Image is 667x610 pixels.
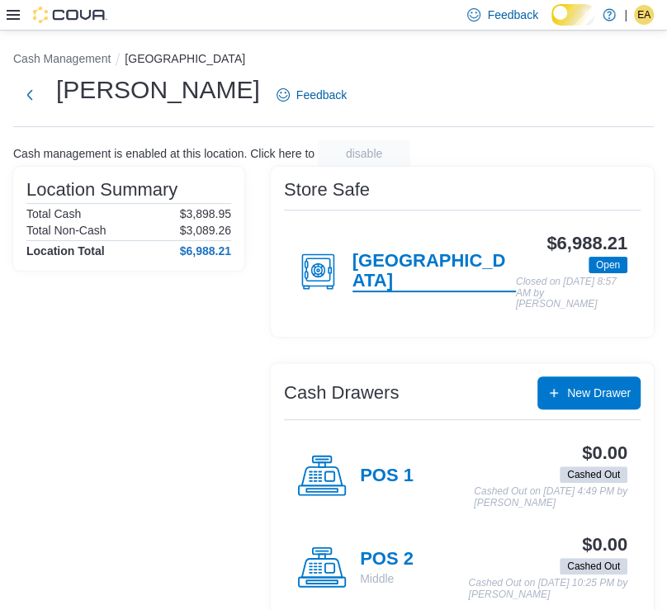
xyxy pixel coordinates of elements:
[596,258,620,272] span: Open
[180,244,231,258] h4: $6,988.21
[582,443,627,463] h3: $0.00
[26,244,105,258] h4: Location Total
[13,78,46,111] button: Next
[567,559,620,574] span: Cashed Out
[270,78,353,111] a: Feedback
[56,73,260,106] h1: [PERSON_NAME]
[346,145,382,162] span: disable
[487,7,537,23] span: Feedback
[13,147,315,160] p: Cash management is enabled at this location. Click here to
[26,224,106,237] h6: Total Non-Cash
[360,570,414,587] p: Middle
[637,5,650,25] span: EA
[284,383,399,403] h3: Cash Drawers
[284,180,370,200] h3: Store Safe
[582,535,627,555] h3: $0.00
[13,50,654,70] nav: An example of EuiBreadcrumbs
[318,140,410,167] button: disable
[474,486,627,508] p: Cashed Out on [DATE] 4:49 PM by [PERSON_NAME]
[546,234,627,253] h3: $6,988.21
[180,224,231,237] p: $3,089.26
[560,466,627,483] span: Cashed Out
[13,52,111,65] button: Cash Management
[125,52,245,65] button: [GEOGRAPHIC_DATA]
[537,376,641,409] button: New Drawer
[33,7,107,23] img: Cova
[567,385,631,401] span: New Drawer
[352,251,516,292] h4: [GEOGRAPHIC_DATA]
[589,257,627,273] span: Open
[560,558,627,575] span: Cashed Out
[26,180,177,200] h3: Location Summary
[567,467,620,482] span: Cashed Out
[296,87,347,103] span: Feedback
[551,4,594,26] input: Dark Mode
[26,207,81,220] h6: Total Cash
[516,277,627,310] p: Closed on [DATE] 8:57 AM by [PERSON_NAME]
[360,549,414,570] h4: POS 2
[624,5,627,25] p: |
[468,578,627,600] p: Cashed Out on [DATE] 10:25 PM by [PERSON_NAME]
[360,466,414,487] h4: POS 1
[634,5,654,25] div: Erick Anderson
[180,207,231,220] p: $3,898.95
